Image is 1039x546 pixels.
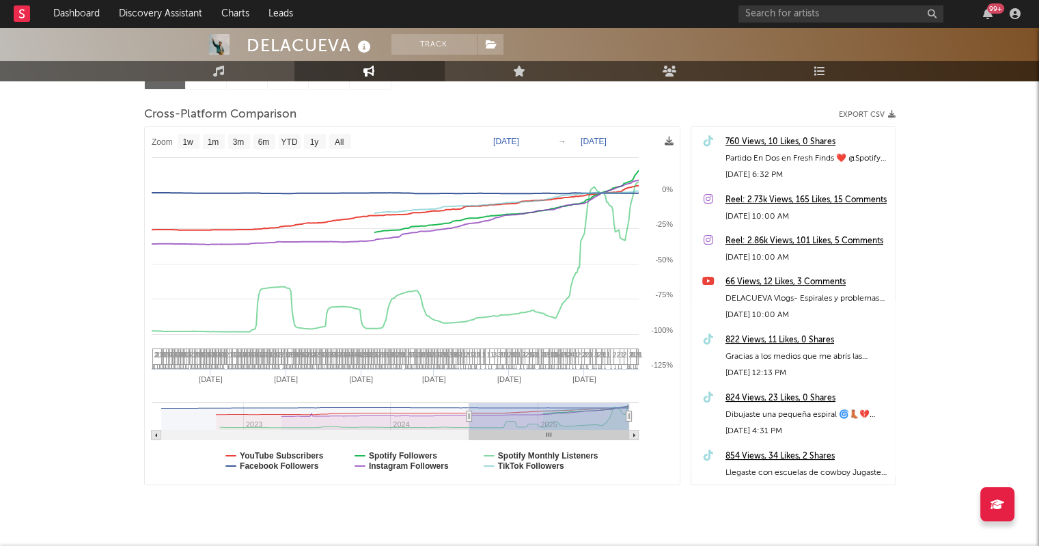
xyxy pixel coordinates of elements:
[311,351,315,359] span: 4
[725,465,888,481] div: Llegaste con escuelas de cowboy Jugaste con las reglas de Playboy Ganaste con la tregua y ahora e...
[541,351,545,359] span: 2
[258,137,269,147] text: 6m
[421,375,445,383] text: [DATE]
[651,361,673,369] text: -125%
[350,351,355,359] span: 4
[345,351,349,359] span: 4
[493,351,497,359] span: 3
[497,451,598,461] text: Spotify Monthly Listeners
[582,351,586,359] span: 2
[360,351,364,359] span: 4
[613,351,617,359] span: 2
[482,351,486,359] span: 1
[487,351,491,359] span: 1
[352,351,357,359] span: 4
[318,351,322,359] span: 5
[182,137,193,147] text: 1w
[368,461,448,471] text: Instagram Followers
[465,351,469,359] span: 2
[725,349,888,365] div: Gracias a los medios que me abrís las puertas de vuestra casa ❤️ #musicaentiktok #singing #popesp...
[662,185,673,193] text: 0%
[199,375,223,383] text: [DATE]
[497,375,521,383] text: [DATE]
[497,461,564,471] text: TikTok Followers
[230,351,234,359] span: 1
[559,351,563,359] span: 4
[493,137,519,146] text: [DATE]
[309,137,318,147] text: 1y
[588,351,592,359] span: 2
[725,365,888,381] div: [DATE] 12:13 PM
[240,461,319,471] text: Facebook Followers
[839,111,896,119] button: Export CSV
[725,407,888,423] div: Dibujaste una pequeña espiral 🌀👢💔 #musicaentiktok #singing #popespañol #rockespañol #musicaemerge...
[725,249,888,266] div: [DATE] 10:00 AM
[334,137,343,147] text: All
[354,351,358,359] span: 4
[572,375,596,383] text: [DATE]
[725,192,888,208] a: Reel: 2.73k Views, 165 Likes, 15 Comments
[152,137,173,147] text: Zoom
[725,208,888,225] div: [DATE] 10:00 AM
[144,107,296,123] span: Cross-Platform Comparison
[357,351,361,359] span: 4
[983,8,993,19] button: 99+
[620,351,624,359] span: 1
[655,256,673,264] text: -50%
[159,351,163,359] span: 1
[738,5,943,23] input: Search for artists
[725,423,888,439] div: [DATE] 4:31 PM
[529,351,533,359] span: 1
[247,34,374,57] div: DELACUEVA
[368,451,437,461] text: Spotify Followers
[725,290,888,307] div: DELACUEVA Vlogs- Espirales y problemas en el rodaje de Partido En Dos
[281,137,297,147] text: YTD
[550,351,554,359] span: 1
[274,375,298,383] text: [DATE]
[407,351,411,359] span: 3
[240,451,324,461] text: YouTube Subscribers
[577,351,581,359] span: 2
[498,351,502,359] span: 3
[635,351,639,359] span: 2
[154,351,158,359] span: 2
[725,233,888,249] a: Reel: 2.86k Views, 101 Likes, 5 Comments
[449,351,453,359] span: 3
[617,351,621,359] span: 2
[508,351,512,359] span: 2
[522,351,526,359] span: 2
[285,351,289,359] span: 1
[629,351,633,359] span: 2
[349,375,373,383] text: [DATE]
[558,137,566,146] text: →
[655,290,673,299] text: -75%
[525,351,529,359] span: 2
[607,351,611,359] span: 1
[462,351,467,359] span: 1
[581,137,607,146] text: [DATE]
[725,167,888,183] div: [DATE] 6:32 PM
[725,134,888,150] a: 760 Views, 10 Likes, 0 Shares
[725,481,888,497] div: [DATE] 10:26 AM
[355,351,359,359] span: 4
[232,137,244,147] text: 3m
[725,332,888,349] a: 822 Views, 11 Likes, 0 Shares
[193,351,197,359] span: 1
[571,351,575,359] span: 4
[476,351,480,359] span: 1
[623,351,627,359] span: 2
[725,390,888,407] a: 824 Views, 23 Likes, 0 Shares
[725,448,888,465] a: 854 Views, 34 Likes, 2 Shares
[207,137,219,147] text: 1m
[725,274,888,290] a: 66 Views, 12 Likes, 3 Comments
[490,351,495,359] span: 1
[600,351,605,359] span: 3
[470,351,474,359] span: 1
